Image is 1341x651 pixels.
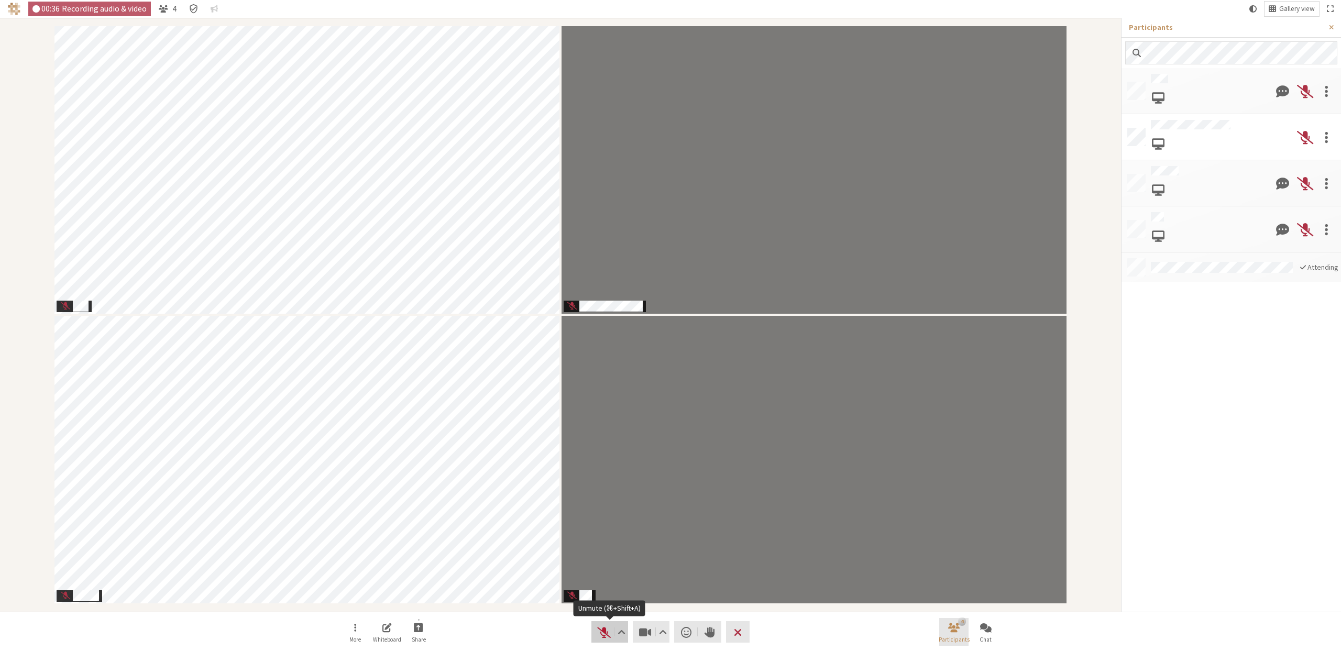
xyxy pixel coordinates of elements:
[1129,22,1322,33] p: Participants
[958,617,966,625] div: 4
[971,618,1001,646] button: Open chat
[373,636,401,643] span: Whiteboard
[1300,262,1339,273] div: Attending
[206,2,222,16] button: Conversation
[349,636,361,643] span: More
[591,621,628,643] button: Unmute (⌘+Shift+A)
[674,621,698,643] button: Send a reaction
[1151,86,1166,108] button: Joined via web browser
[939,618,969,646] button: Close participant list
[404,618,433,646] button: Start sharing
[1151,225,1166,247] button: Joined via web browser
[372,618,402,646] button: Open shared whiteboard
[412,636,426,643] span: Share
[1279,5,1315,13] span: Gallery view
[614,621,628,643] button: Audio settings
[172,4,177,13] span: 4
[155,2,181,16] button: Close participant list
[939,636,970,643] span: Participants
[980,636,992,643] span: Chat
[1151,133,1166,155] button: Joined via web browser
[726,621,750,643] button: Leave meeting
[8,3,20,15] img: Iotum
[28,2,151,16] div: Audio & video
[1245,2,1261,16] button: Using system theme
[340,618,370,646] button: Open menu
[656,621,669,643] button: Video setting
[633,621,669,643] button: Stop video (⌘+Shift+V)
[184,2,203,16] div: Meeting details Encryption enabled
[1322,18,1341,37] button: Close sidebar
[1323,2,1337,16] button: Fullscreen
[1265,2,1319,16] button: Change layout
[1151,179,1166,201] button: Joined via web browser
[41,4,60,13] span: 00:36
[62,4,147,13] span: Recording audio & video
[698,621,721,643] button: Raise hand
